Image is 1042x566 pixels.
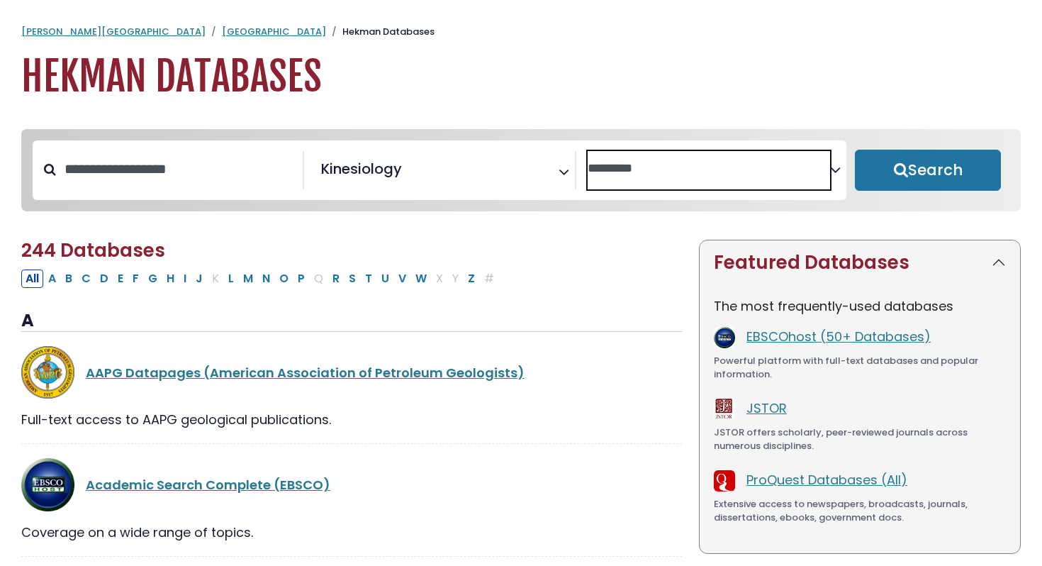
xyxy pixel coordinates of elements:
[21,25,206,38] a: [PERSON_NAME][GEOGRAPHIC_DATA]
[224,270,238,288] button: Filter Results L
[394,270,410,288] button: Filter Results V
[21,270,43,288] button: All
[162,270,179,288] button: Filter Results H
[275,270,293,288] button: Filter Results O
[86,364,525,382] a: AAPG Datapages (American Association of Petroleum Geologists)
[700,240,1020,285] button: Featured Databases
[361,270,376,288] button: Filter Results T
[377,270,393,288] button: Filter Results U
[56,157,303,181] input: Search database by title or keyword
[21,129,1021,211] nav: Search filters
[588,162,830,177] textarea: Search
[86,476,330,494] a: Academic Search Complete (EBSCO)
[405,166,415,181] textarea: Search
[855,150,1001,191] button: Submit for Search Results
[144,270,162,288] button: Filter Results G
[44,270,60,288] button: Filter Results A
[113,270,128,288] button: Filter Results E
[321,158,402,179] span: Kinesiology
[21,410,682,429] div: Full-text access to AAPG geological publications.
[222,25,326,38] a: [GEOGRAPHIC_DATA]
[179,270,191,288] button: Filter Results I
[258,270,274,288] button: Filter Results N
[714,426,1006,453] div: JSTOR offers scholarly, peer-reviewed journals across numerous disciplines.
[464,270,479,288] button: Filter Results Z
[21,311,682,332] h3: A
[714,296,1006,316] p: The most frequently-used databases
[344,270,360,288] button: Filter Results S
[77,270,95,288] button: Filter Results C
[21,53,1021,101] h1: Hekman Databases
[21,25,1021,39] nav: breadcrumb
[315,158,402,179] li: Kinesiology
[746,399,787,417] a: JSTOR
[293,270,309,288] button: Filter Results P
[411,270,431,288] button: Filter Results W
[21,523,682,542] div: Coverage on a wide range of topics.
[61,270,77,288] button: Filter Results B
[714,497,1006,525] div: Extensive access to newspapers, broadcasts, journals, dissertations, ebooks, government docs.
[96,270,113,288] button: Filter Results D
[328,270,344,288] button: Filter Results R
[21,269,500,287] div: Alpha-list to filter by first letter of database name
[746,471,907,489] a: ProQuest Databases (All)
[326,25,435,39] li: Hekman Databases
[746,328,931,345] a: EBSCOhost (50+ Databases)
[128,270,143,288] button: Filter Results F
[21,238,165,263] span: 244 Databases
[239,270,257,288] button: Filter Results M
[191,270,207,288] button: Filter Results J
[714,354,1006,382] div: Powerful platform with full-text databases and popular information.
